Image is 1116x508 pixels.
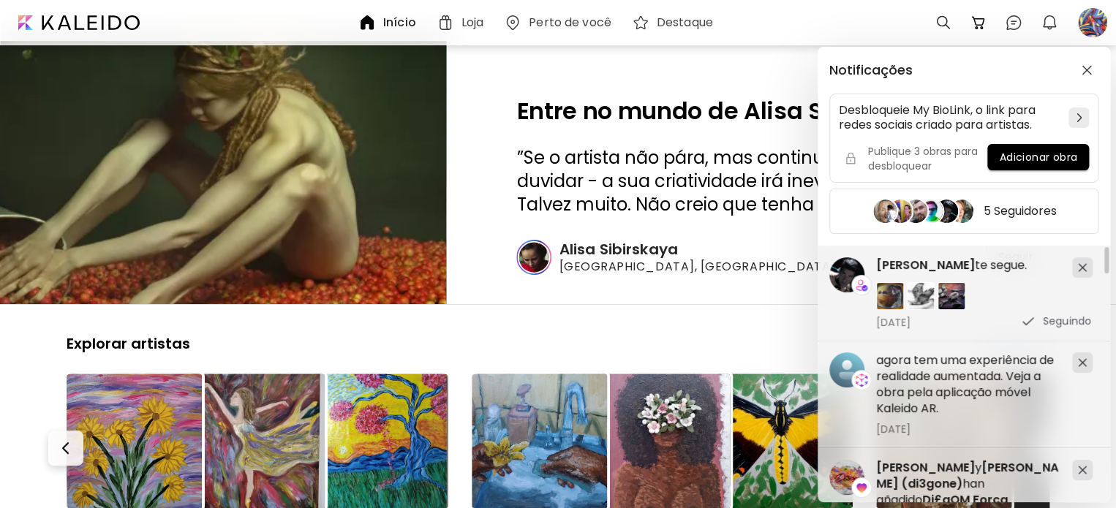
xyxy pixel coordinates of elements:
[1075,58,1098,82] button: closeButton
[876,316,1060,329] span: [DATE]
[876,459,1058,492] span: [PERSON_NAME] (di3gone)
[876,257,975,273] span: [PERSON_NAME]
[999,150,1077,165] span: Adicionar obra
[1082,65,1092,75] img: closeButton
[987,144,1089,170] button: Adicionar obra
[984,204,1057,219] h5: 5 Seguidores
[1077,113,1082,122] img: chevron
[987,144,1089,173] a: Adicionar obra
[876,422,1060,436] span: [DATE]
[876,257,1060,273] h5: te segue.
[1043,314,1091,329] p: Seguindo
[876,459,975,476] span: [PERSON_NAME]
[829,63,913,77] h5: Notificações
[868,144,987,173] h5: Publique 3 obras para desbloquear
[876,352,1060,417] h5: agora tem uma experiência de realidade aumentada. Veja a obra pela aplicação móvel Kaleido AR.
[839,103,1063,132] h5: Desbloqueie My BioLink, o link para redes sociais criado para artistas.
